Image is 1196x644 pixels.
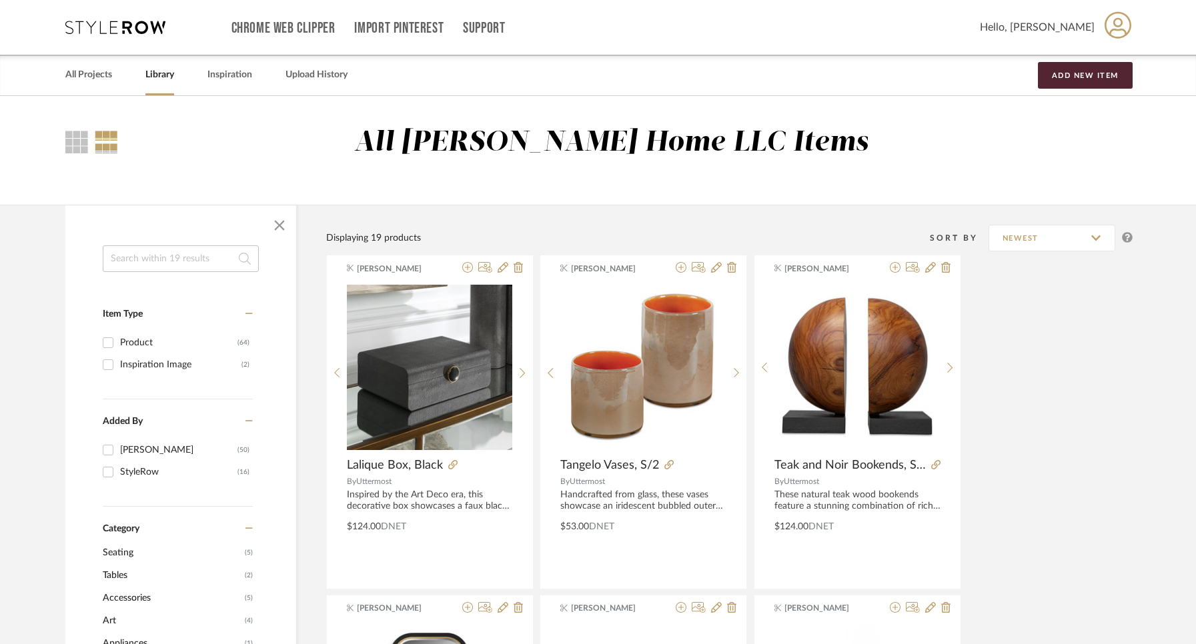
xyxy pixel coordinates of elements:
span: Uttermost [356,477,392,485]
span: DNET [589,522,614,531]
div: (16) [237,461,249,483]
span: [PERSON_NAME] [784,263,868,275]
span: By [347,477,356,485]
div: (64) [237,332,249,353]
span: [PERSON_NAME] [571,263,655,275]
div: (2) [241,354,249,375]
span: Tangelo Vases, S/2 [560,458,659,473]
div: 0 [561,284,726,451]
a: Support [463,23,505,34]
span: Uttermost [570,477,605,485]
span: $53.00 [560,522,589,531]
div: Displaying 19 products [326,231,421,245]
span: Added By [103,417,143,426]
div: These natural teak wood bookends feature a stunning combination of rich, warm wood grain and slee... [774,489,941,512]
img: Teak and Noir Bookends, S/2 [774,285,940,450]
span: Lalique Box, Black [347,458,443,473]
span: Item Type [103,309,143,319]
span: By [560,477,570,485]
input: Search within 19 results [103,245,259,272]
span: (5) [245,587,253,609]
div: StyleRow [120,461,237,483]
div: All [PERSON_NAME] Home LLC Items [354,126,868,160]
span: Art [103,609,241,632]
span: DNET [808,522,834,531]
span: Category [103,523,139,535]
div: Handcrafted from glass, these vases showcase an iridescent bubbled outer finish in light beige wi... [560,489,726,512]
span: (4) [245,610,253,631]
span: Hello, [PERSON_NAME] [980,19,1095,35]
span: (5) [245,542,253,563]
span: Seating [103,541,241,564]
div: [PERSON_NAME] [120,439,237,461]
span: [PERSON_NAME] [784,602,868,614]
div: Inspiration Image [120,354,241,375]
span: $124.00 [774,522,808,531]
div: Inspired by the Art Deco era, this decorative box showcases a faux black shagreen wrapped surface... [347,489,513,512]
a: Upload History [285,66,348,84]
a: Import Pinterest [354,23,444,34]
span: Accessories [103,587,241,609]
a: Chrome Web Clipper [231,23,336,34]
span: DNET [381,522,406,531]
span: [PERSON_NAME] [357,602,441,614]
a: All Projects [65,66,112,84]
img: Lalique Box, Black [347,285,512,450]
span: Tables [103,564,241,587]
div: Sort By [930,231,989,245]
div: 0 [347,284,512,451]
span: [PERSON_NAME] [357,263,441,275]
a: Inspiration [207,66,252,84]
span: By [774,477,784,485]
div: (50) [237,439,249,461]
button: Close [266,212,293,239]
span: [PERSON_NAME] [571,602,655,614]
img: Tangelo Vases, S/2 [561,285,726,450]
span: Uttermost [784,477,819,485]
a: Library [145,66,174,84]
button: Add New Item [1038,62,1133,89]
span: (2) [245,565,253,586]
span: Teak and Noir Bookends, S/2 [774,458,926,473]
div: Product [120,332,237,353]
span: $124.00 [347,522,381,531]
